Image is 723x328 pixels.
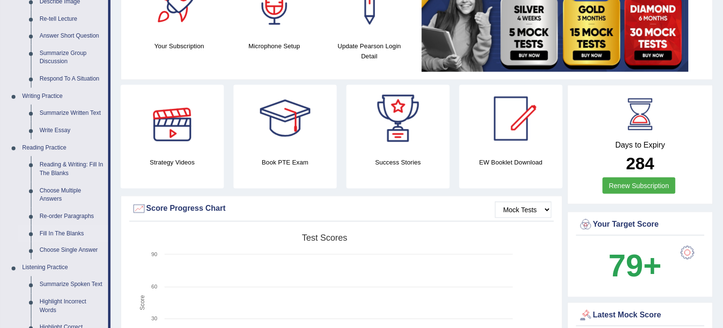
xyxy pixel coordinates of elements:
a: Reading & Writing: Fill In The Blanks [35,156,108,182]
a: Re-tell Lecture [35,11,108,28]
h4: Update Pearson Login Detail [327,41,412,61]
text: 30 [152,316,157,322]
a: Summarize Written Text [35,105,108,122]
a: Answer Short Question [35,27,108,45]
a: Re-order Paragraphs [35,208,108,225]
tspan: Test scores [302,233,348,243]
a: Renew Subscription [603,178,676,194]
a: Fill In The Blanks [35,225,108,243]
tspan: Score [139,295,146,311]
h4: Days to Expiry [579,141,702,150]
a: Writing Practice [18,88,108,105]
a: Reading Practice [18,139,108,157]
a: Listening Practice [18,260,108,277]
a: Summarize Spoken Text [35,276,108,294]
b: 284 [626,154,654,173]
a: Summarize Group Discussion [35,45,108,70]
h4: Your Subscription [137,41,222,51]
div: Your Target Score [579,218,702,232]
a: Choose Multiple Answers [35,182,108,208]
b: 79+ [609,248,662,284]
h4: Book PTE Exam [234,157,337,167]
a: Choose Single Answer [35,242,108,260]
div: Score Progress Chart [132,202,552,216]
div: Latest Mock Score [579,308,702,323]
a: Write Essay [35,122,108,139]
a: Respond To A Situation [35,70,108,88]
h4: Strategy Videos [121,157,224,167]
h4: Microphone Setup [232,41,317,51]
text: 60 [152,284,157,290]
a: Highlight Incorrect Words [35,294,108,319]
text: 90 [152,252,157,258]
h4: EW Booklet Download [459,157,563,167]
h4: Success Stories [347,157,450,167]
